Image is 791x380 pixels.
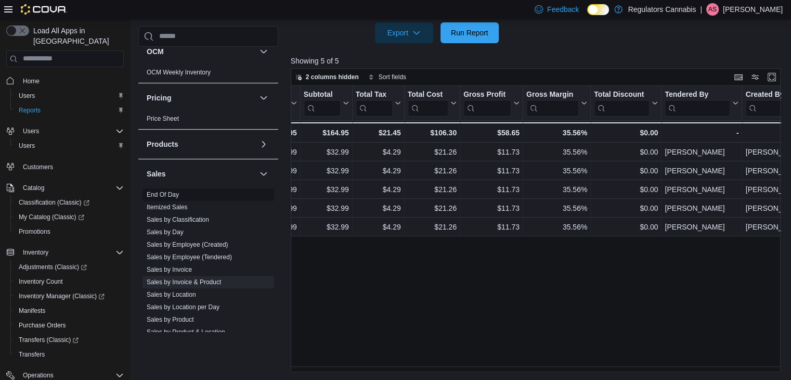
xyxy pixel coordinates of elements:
button: Purchase Orders [10,318,128,333]
div: Total Tax [355,90,392,99]
a: Price Sheet [147,115,179,122]
span: Catalog [23,184,44,192]
span: Classification (Classic) [19,198,89,207]
div: [PERSON_NAME] [665,183,738,196]
div: Total Tax [355,90,392,116]
span: Promotions [19,227,50,236]
div: 35.56% [526,164,587,177]
div: $32.99 [240,146,296,158]
button: Enter fullscreen [766,71,778,83]
button: Inventory Count [10,274,128,289]
div: $11.73 [463,183,520,196]
a: End Of Day [147,191,179,198]
a: Sales by Product [147,316,194,323]
div: $4.29 [355,202,400,214]
button: Inventory [19,246,53,259]
a: My Catalog (Classic) [10,210,128,224]
a: Sales by Employee (Created) [147,241,228,248]
a: Promotions [15,225,55,238]
span: Users [19,92,35,100]
span: Export [381,22,427,43]
button: Total Tax [355,90,400,116]
a: Sales by Classification [147,216,209,223]
a: Users [15,140,39,152]
h3: Pricing [147,93,171,103]
button: OCM [147,46,255,57]
div: $0.00 [594,202,658,214]
button: Users [10,138,128,153]
span: Users [23,127,39,135]
span: Users [19,142,35,150]
span: Sort fields [379,73,406,81]
p: Regulators Cannabis [628,3,696,16]
div: $11.73 [463,221,520,233]
button: Catalog [2,181,128,195]
button: Users [19,125,43,137]
div: $11.73 [463,202,520,214]
a: Itemized Sales [147,204,188,211]
h3: Products [147,139,178,149]
a: Users [15,90,39,102]
span: Sales by Product [147,315,194,324]
div: $106.30 [407,126,456,139]
span: Operations [23,371,54,379]
span: Adjustments (Classic) [19,263,87,271]
span: Inventory Count [15,275,124,288]
span: Manifests [19,307,45,315]
button: Gross Margin [526,90,587,116]
button: Users [2,124,128,138]
span: Dark Mode [587,15,588,16]
a: Sales by Invoice [147,266,192,273]
a: Classification (Classic) [15,196,94,209]
div: Gross Profit [463,90,511,99]
span: OCM Weekly Inventory [147,68,211,77]
a: Inventory Manager (Classic) [15,290,109,302]
span: Customers [23,163,53,171]
div: Gross Profit [463,90,511,116]
span: Price Sheet [147,115,179,123]
div: $4.29 [355,221,400,233]
div: $32.99 [303,221,348,233]
button: Sort fields [364,71,410,83]
div: $21.26 [407,146,456,158]
div: $0.00 [594,221,658,233]
div: - [665,126,738,139]
span: Reports [19,106,41,115]
span: Inventory [23,248,48,257]
div: $21.26 [407,164,456,177]
span: Adjustments (Classic) [15,261,124,273]
div: Tendered By [665,90,730,99]
a: Inventory Manager (Classic) [10,289,128,303]
span: 2 columns hidden [306,73,359,81]
span: Inventory [19,246,124,259]
span: Transfers (Classic) [15,334,124,346]
a: Home [19,75,44,87]
a: Transfers (Classic) [15,334,83,346]
span: Sales by Invoice [147,265,192,274]
div: 35.56% [526,202,587,214]
h3: OCM [147,46,164,57]
span: Load All Apps in [GEOGRAPHIC_DATA] [29,26,124,46]
div: [PERSON_NAME] [665,202,738,214]
div: $0.00 [594,164,658,177]
button: Products [257,138,270,150]
span: Sales by Invoice & Product [147,278,221,286]
input: Dark Mode [587,4,609,15]
div: $164.95 [303,126,348,139]
div: Gross Margin [526,90,579,116]
button: Customers [2,159,128,174]
div: $32.99 [303,146,348,158]
div: 35.56% [526,221,587,233]
span: Inventory Count [19,277,63,286]
div: [PERSON_NAME] [665,164,738,177]
span: Home [19,74,124,87]
button: Sales [147,169,255,179]
div: Tendered By [665,90,730,116]
div: [PERSON_NAME] [665,221,738,233]
div: $21.26 [407,202,456,214]
span: Classification (Classic) [15,196,124,209]
a: Sales by Product & Location [147,328,225,336]
span: Home [23,77,40,85]
span: Reports [15,104,124,117]
div: $0.00 [594,126,658,139]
